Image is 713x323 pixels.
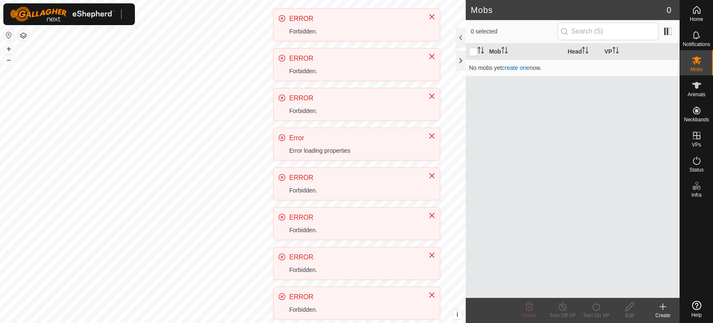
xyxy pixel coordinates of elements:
div: Forbidden. [289,107,420,115]
button: Close [426,11,438,23]
div: ERROR [289,173,420,183]
div: Forbidden. [289,186,420,195]
a: Contact Us [241,312,266,320]
button: Close [426,51,438,62]
button: i [453,310,462,319]
button: Close [426,170,438,182]
button: Close [426,130,438,142]
button: Close [426,210,438,221]
button: – [4,55,14,65]
div: ERROR [289,213,420,223]
button: Close [426,90,438,102]
img: Gallagher Logo [10,7,114,22]
h2: Mobs [471,5,667,15]
button: Reset Map [4,30,14,40]
a: Help [680,297,713,321]
span: i [457,311,458,318]
div: Forbidden. [289,67,420,76]
span: Help [691,313,702,318]
span: 0 selected [471,27,558,36]
div: Error loading properties [289,146,420,155]
div: ERROR [289,14,420,24]
button: + [4,44,14,54]
div: Forbidden. [289,226,420,235]
div: Turn On VP [579,312,613,319]
div: Edit [613,312,646,319]
th: Mob [486,44,564,60]
div: ERROR [289,292,420,302]
a: Privacy Policy [200,312,231,320]
p-sorticon: Activate to sort [501,48,508,55]
button: Map Layers [18,31,28,41]
a: create one [502,64,530,71]
div: Forbidden. [289,27,420,36]
span: Delete [522,313,537,318]
div: Forbidden. [289,305,420,314]
div: ERROR [289,252,420,262]
div: Create [646,312,680,319]
div: Error [289,133,420,143]
p-sorticon: Activate to sort [477,48,484,55]
div: ERROR [289,93,420,103]
span: 0 [667,4,671,16]
span: Status [689,167,703,172]
button: Close [426,289,438,301]
div: Turn Off VP [546,312,579,319]
span: Infra [691,192,701,197]
td: No mobs yet now. [466,59,680,76]
div: Forbidden. [289,266,420,274]
button: Close [426,249,438,261]
div: ERROR [289,54,420,64]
